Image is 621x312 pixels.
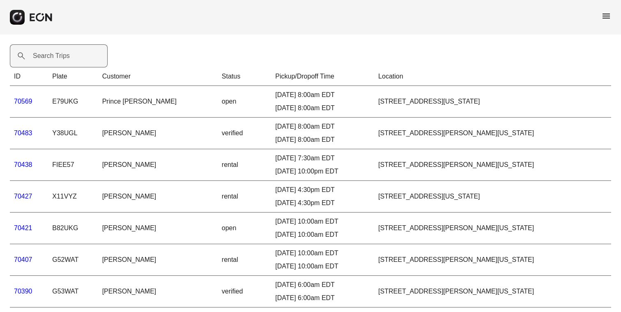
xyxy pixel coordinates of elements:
[275,217,370,226] div: [DATE] 10:00am EDT
[98,118,218,149] td: [PERSON_NAME]
[14,256,32,263] a: 70407
[218,118,271,149] td: verified
[218,181,271,213] td: rental
[98,86,218,118] td: Prince [PERSON_NAME]
[275,293,370,303] div: [DATE] 6:00am EDT
[374,86,611,118] td: [STREET_ADDRESS][US_STATE]
[275,185,370,195] div: [DATE] 4:30pm EDT
[14,98,32,105] a: 70569
[48,213,98,244] td: B82UKG
[275,248,370,258] div: [DATE] 10:00am EDT
[275,122,370,132] div: [DATE] 8:00am EDT
[14,224,32,231] a: 70421
[275,153,370,163] div: [DATE] 7:30am EDT
[48,67,98,86] th: Plate
[48,86,98,118] td: E79UKG
[98,276,218,307] td: [PERSON_NAME]
[48,118,98,149] td: Y38UGL
[33,51,70,61] label: Search Trips
[218,276,271,307] td: verified
[98,67,218,86] th: Customer
[48,149,98,181] td: FIEE57
[275,90,370,100] div: [DATE] 8:00am EDT
[218,213,271,244] td: open
[275,198,370,208] div: [DATE] 4:30pm EDT
[48,276,98,307] td: G53WAT
[275,166,370,176] div: [DATE] 10:00pm EDT
[374,118,611,149] td: [STREET_ADDRESS][PERSON_NAME][US_STATE]
[374,213,611,244] td: [STREET_ADDRESS][PERSON_NAME][US_STATE]
[275,261,370,271] div: [DATE] 10:00am EDT
[98,181,218,213] td: [PERSON_NAME]
[374,276,611,307] td: [STREET_ADDRESS][PERSON_NAME][US_STATE]
[98,149,218,181] td: [PERSON_NAME]
[275,230,370,240] div: [DATE] 10:00am EDT
[48,244,98,276] td: G52WAT
[14,161,32,168] a: 70438
[374,67,611,86] th: Location
[98,244,218,276] td: [PERSON_NAME]
[218,149,271,181] td: rental
[218,67,271,86] th: Status
[48,181,98,213] td: X11VYZ
[601,11,611,21] span: menu
[10,67,48,86] th: ID
[14,129,32,136] a: 70483
[275,135,370,145] div: [DATE] 8:00am EDT
[374,149,611,181] td: [STREET_ADDRESS][PERSON_NAME][US_STATE]
[218,244,271,276] td: rental
[374,181,611,213] td: [STREET_ADDRESS][US_STATE]
[271,67,374,86] th: Pickup/Dropoff Time
[14,288,32,295] a: 70390
[275,103,370,113] div: [DATE] 8:00am EDT
[14,193,32,200] a: 70427
[374,244,611,276] td: [STREET_ADDRESS][PERSON_NAME][US_STATE]
[218,86,271,118] td: open
[98,213,218,244] td: [PERSON_NAME]
[275,280,370,290] div: [DATE] 6:00am EDT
